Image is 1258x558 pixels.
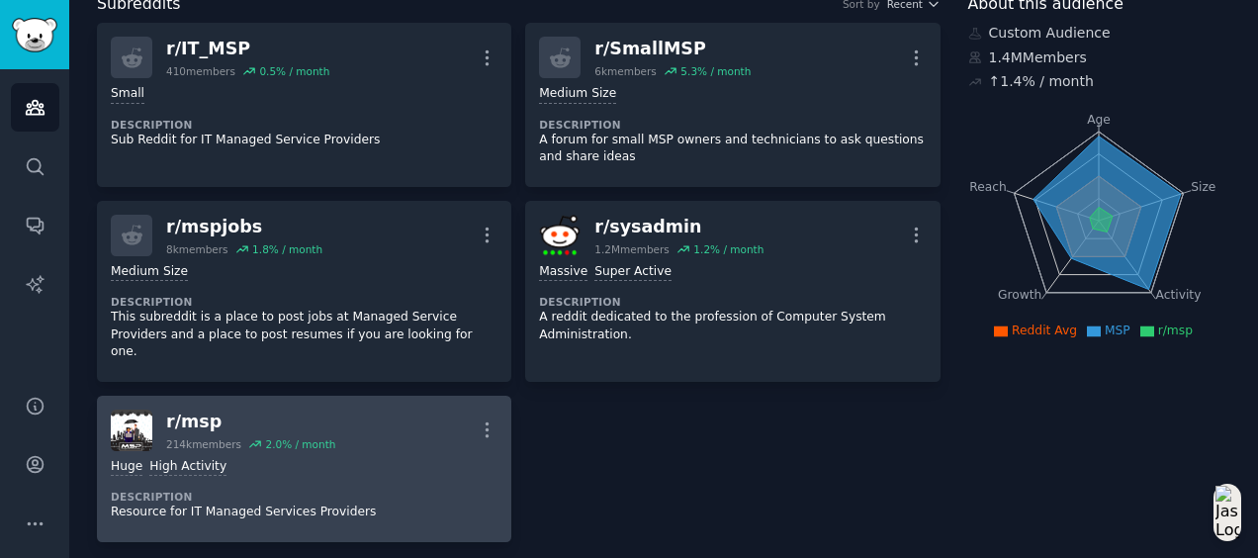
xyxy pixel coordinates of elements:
div: 1.4M Members [968,47,1231,68]
tspan: Age [1087,113,1111,127]
div: 5.3 % / month [680,64,751,78]
div: 410 members [166,64,235,78]
a: sysadminr/sysadmin1.2Mmembers1.2% / monthMassiveSuper ActiveDescriptionA reddit dedicated to the ... [525,201,940,382]
dt: Description [111,490,497,504]
span: r/msp [1158,324,1193,337]
div: 0.5 % / month [259,64,329,78]
span: Reddit Avg [1012,324,1077,337]
div: r/ SmallMSP [594,37,751,61]
div: Small [111,85,144,104]
tspan: Size [1191,179,1215,193]
p: Resource for IT Managed Services Providers [111,504,497,521]
div: Medium Size [539,85,616,104]
p: A reddit dedicated to the profession of Computer System Administration. [539,309,926,343]
span: MSP [1105,324,1130,337]
img: msp [111,410,152,451]
div: Custom Audience [968,23,1231,44]
div: 8k members [166,242,228,256]
dt: Description [111,118,497,132]
img: sysadmin [539,215,581,256]
a: mspr/msp214kmembers2.0% / monthHugeHigh ActivityDescriptionResource for IT Managed Services Provi... [97,396,511,542]
p: Sub Reddit for IT Managed Service Providers [111,132,497,149]
div: 2.0 % / month [265,437,335,451]
tspan: Activity [1155,288,1201,302]
dt: Description [111,295,497,309]
img: GummySearch logo [12,18,57,52]
a: r/IT_MSP410members0.5% / monthSmallDescriptionSub Reddit for IT Managed Service Providers [97,23,511,187]
div: 1.2 % / month [693,242,764,256]
div: 1.8 % / month [252,242,322,256]
div: 214k members [166,437,241,451]
div: Super Active [594,263,672,282]
a: r/SmallMSP6kmembers5.3% / monthMedium SizeDescriptionA forum for small MSP owners and technicians... [525,23,940,187]
div: ↑ 1.4 % / month [989,71,1094,92]
dt: Description [539,118,926,132]
p: A forum for small MSP owners and technicians to ask questions and share ideas [539,132,926,166]
div: r/ mspjobs [166,215,322,239]
div: Huge [111,458,142,477]
div: r/ msp [166,410,335,434]
div: 1.2M members [594,242,670,256]
div: Massive [539,263,587,282]
div: 6k members [594,64,657,78]
div: r/ sysadmin [594,215,764,239]
tspan: Growth [998,288,1041,302]
a: r/mspjobs8kmembers1.8% / monthMedium SizeDescriptionThis subreddit is a place to post jobs at Man... [97,201,511,382]
div: r/ IT_MSP [166,37,329,61]
div: High Activity [149,458,226,477]
p: This subreddit is a place to post jobs at Managed Service Providers and a place to post resumes i... [111,309,497,361]
tspan: Reach [969,179,1007,193]
div: Medium Size [111,263,188,282]
dt: Description [539,295,926,309]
